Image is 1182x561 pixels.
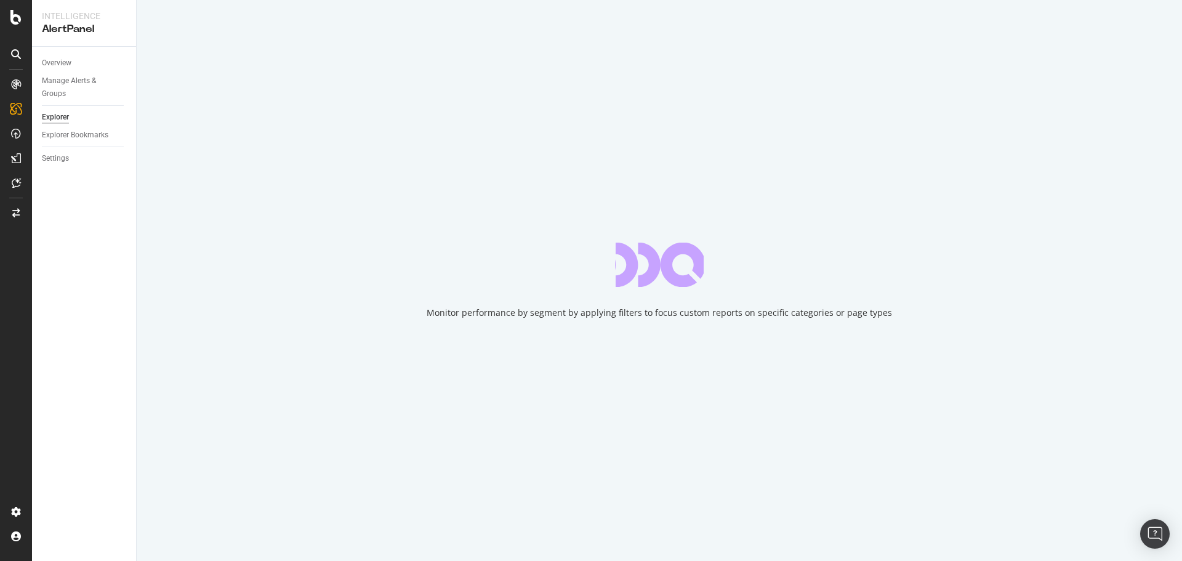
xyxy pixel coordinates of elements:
a: Settings [42,152,127,165]
div: AlertPanel [42,22,126,36]
a: Explorer [42,111,127,124]
div: animation [615,243,704,287]
a: Manage Alerts & Groups [42,75,127,100]
div: Manage Alerts & Groups [42,75,116,100]
a: Explorer Bookmarks [42,129,127,142]
div: Explorer Bookmarks [42,129,108,142]
div: Intelligence [42,10,126,22]
div: Open Intercom Messenger [1140,519,1170,549]
div: Monitor performance by segment by applying filters to focus custom reports on specific categories... [427,307,892,319]
div: Explorer [42,111,69,124]
div: Overview [42,57,71,70]
a: Overview [42,57,127,70]
div: Settings [42,152,69,165]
